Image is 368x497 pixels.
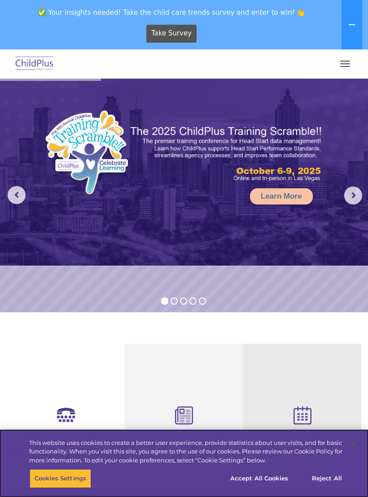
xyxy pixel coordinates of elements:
a: Take Survey [146,25,197,43]
a: Learn More [250,188,313,204]
button: Close [344,434,364,454]
div: This website uses cookies to create a better user experience, provide statistics about user visit... [29,439,342,465]
span: Take Survey [151,26,192,41]
button: Reject All [299,469,355,488]
img: ChildPlus by Procare Solutions [13,53,56,75]
span: ✅ Your insights needed! Take the child care trends survey and enter to win! 👏 [4,4,340,21]
button: Cookies Settings [30,469,91,488]
button: Accept All Cookies [225,469,293,488]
